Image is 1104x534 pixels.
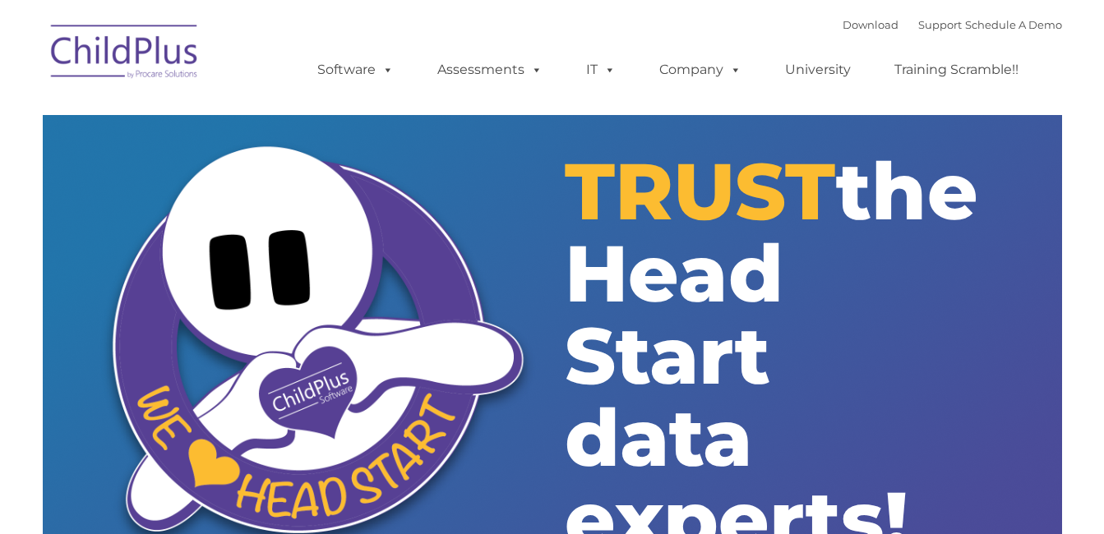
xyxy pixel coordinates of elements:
[43,13,207,95] img: ChildPlus by Procare Solutions
[843,18,1062,31] font: |
[769,53,867,86] a: University
[421,53,559,86] a: Assessments
[565,143,836,239] span: TRUST
[843,18,898,31] a: Download
[643,53,758,86] a: Company
[878,53,1035,86] a: Training Scramble!!
[965,18,1062,31] a: Schedule A Demo
[301,53,410,86] a: Software
[570,53,632,86] a: IT
[918,18,962,31] a: Support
